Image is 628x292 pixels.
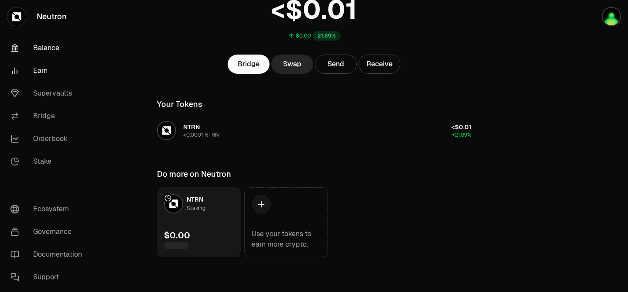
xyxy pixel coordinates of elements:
a: Use your tokens to earn more crypto. [244,187,328,257]
a: Orderbook [3,127,94,150]
div: Staking [187,204,205,213]
div: $0.00 [296,32,311,39]
div: <0.0001 NTRN [183,131,219,138]
a: Earn [3,59,94,82]
div: Your Tokens [157,98,202,110]
a: Balance [3,37,94,59]
img: NTRN Logo [158,122,175,139]
div: Use your tokens to earn more crypto. [252,229,321,250]
span: +21.89% [452,131,471,138]
span: NTRN [187,196,203,203]
div: Do more on Neutron [157,168,231,180]
button: Send [315,55,357,74]
span: NTRN [183,123,200,131]
a: Support [3,266,94,289]
a: Supervaults [3,82,94,105]
button: NTRN LogoNTRN<0.0001 NTRN<$0.01+21.89% [152,117,477,144]
a: Bridge [228,55,270,74]
div: $0.00 [164,229,190,241]
a: Stake [3,150,94,173]
img: NTRN Logo [165,195,182,213]
a: Documentation [3,243,94,266]
a: Bridge [3,105,94,127]
img: 1 [602,7,621,26]
a: Governance [3,220,94,243]
span: <$0.01 [451,123,471,131]
div: 21.89% [313,31,341,41]
a: NTRN LogoNTRNStaking$0.00 [157,187,241,257]
a: Swap [271,55,313,74]
button: Receive [358,55,400,74]
a: Ecosystem [3,198,94,220]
